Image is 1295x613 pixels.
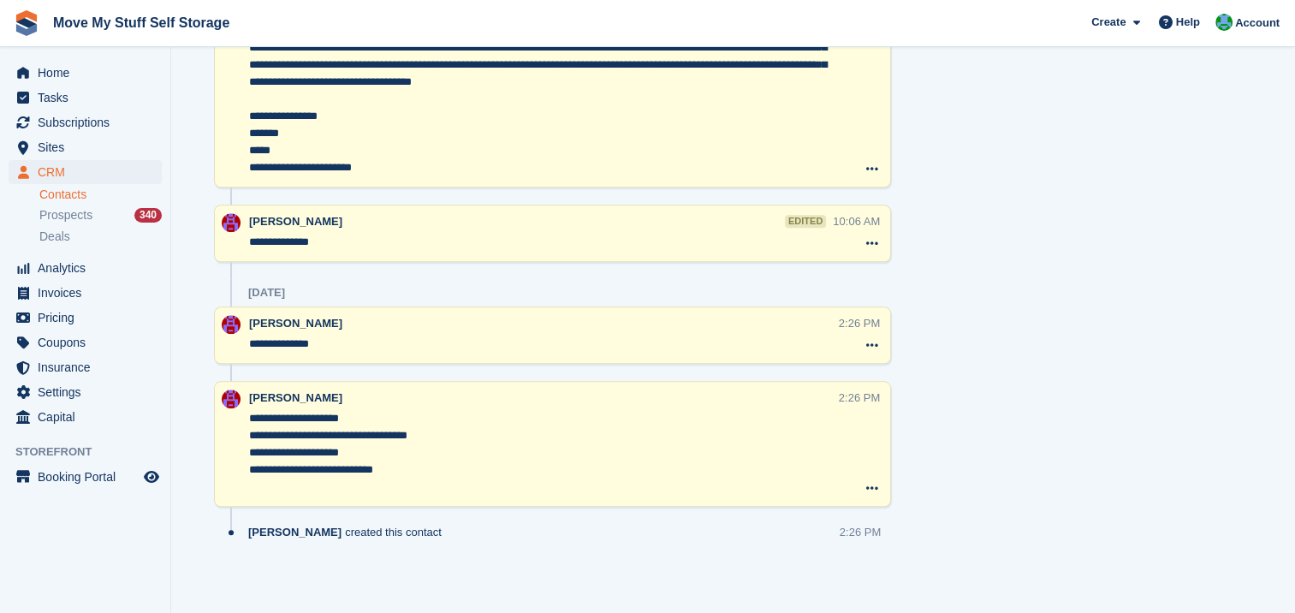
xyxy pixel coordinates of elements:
[1176,14,1200,31] span: Help
[9,86,162,110] a: menu
[46,9,236,37] a: Move My Stuff Self Storage
[141,467,162,487] a: Preview store
[9,160,162,184] a: menu
[38,281,140,305] span: Invoices
[9,281,162,305] a: menu
[785,215,826,228] div: edited
[38,405,140,429] span: Capital
[9,256,162,280] a: menu
[9,330,162,354] a: menu
[1235,15,1280,32] span: Account
[38,306,140,330] span: Pricing
[1091,14,1126,31] span: Create
[249,215,342,228] span: [PERSON_NAME]
[839,315,880,331] div: 2:26 PM
[38,380,140,404] span: Settings
[39,229,70,245] span: Deals
[248,524,342,540] span: [PERSON_NAME]
[248,286,285,300] div: [DATE]
[249,391,342,404] span: [PERSON_NAME]
[38,465,140,489] span: Booking Portal
[39,206,162,224] a: Prospects 340
[38,160,140,184] span: CRM
[839,390,880,406] div: 2:26 PM
[9,61,162,85] a: menu
[38,256,140,280] span: Analytics
[15,443,170,461] span: Storefront
[39,207,92,223] span: Prospects
[38,110,140,134] span: Subscriptions
[9,110,162,134] a: menu
[249,317,342,330] span: [PERSON_NAME]
[38,61,140,85] span: Home
[248,524,450,540] div: created this contact
[9,380,162,404] a: menu
[38,355,140,379] span: Insurance
[9,405,162,429] a: menu
[39,187,162,203] a: Contacts
[833,213,880,229] div: 10:06 AM
[9,355,162,379] a: menu
[222,390,241,408] img: Carrie Machin
[134,208,162,223] div: 340
[39,228,162,246] a: Deals
[9,135,162,159] a: menu
[840,524,881,540] div: 2:26 PM
[1215,14,1233,31] img: Dan
[9,306,162,330] a: menu
[9,465,162,489] a: menu
[38,86,140,110] span: Tasks
[14,10,39,36] img: stora-icon-8386f47178a22dfd0bd8f6a31ec36ba5ce8667c1dd55bd0f319d3a0aa187defe.svg
[38,330,140,354] span: Coupons
[222,213,241,232] img: Carrie Machin
[38,135,140,159] span: Sites
[222,315,241,334] img: Carrie Machin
